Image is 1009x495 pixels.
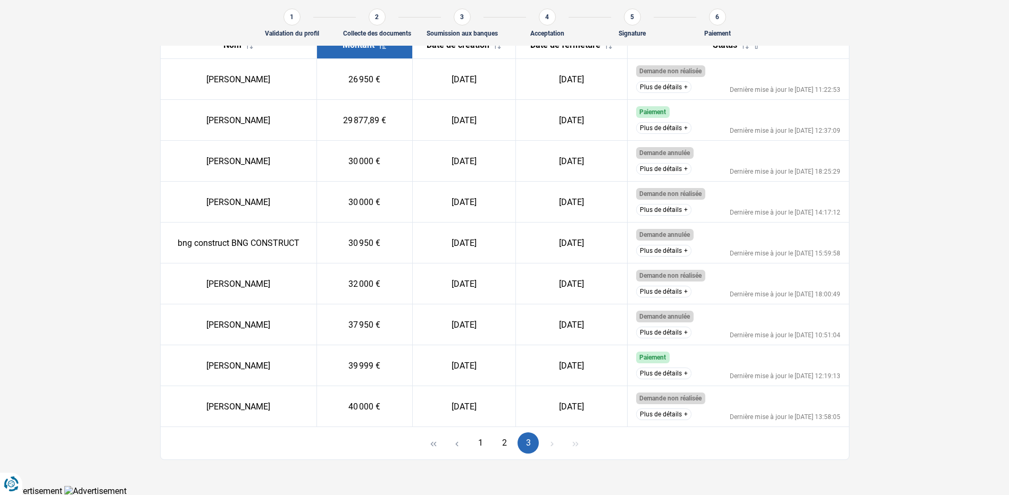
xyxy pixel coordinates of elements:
[412,100,515,141] td: [DATE]
[316,100,412,141] td: 29 877,89 €
[515,304,627,345] td: [DATE]
[639,149,690,157] span: Demande annulée
[161,223,317,263] td: bng construct BNG CONSTRUCT
[639,231,690,238] span: Demande annulée
[704,30,731,37] div: Paiement
[639,395,702,402] span: Demande non réalisée
[639,354,666,361] span: Paiement
[636,81,691,93] button: Plus de détails
[639,190,702,198] span: Demande non réalisée
[730,209,840,216] div: Dernière mise à jour le [DATE] 14:17:12
[515,141,627,182] td: [DATE]
[636,245,691,257] button: Plus de détails
[636,368,691,379] button: Plus de détails
[730,291,840,297] div: Dernière mise à jour le [DATE] 18:00:49
[730,373,840,379] div: Dernière mise à jour le [DATE] 12:19:13
[161,59,317,100] td: [PERSON_NAME]
[412,304,515,345] td: [DATE]
[639,272,702,279] span: Demande non réalisée
[539,8,556,25] div: 4
[730,414,840,420] div: Dernière mise à jour le [DATE] 13:58:05
[619,30,646,37] div: Signature
[412,263,515,304] td: [DATE]
[730,250,840,257] div: Dernière mise à jour le [DATE] 15:59:58
[412,386,515,427] td: [DATE]
[283,8,301,25] div: 1
[515,59,627,100] td: [DATE]
[639,67,702,75] span: Demande non réalisée
[427,30,498,37] div: Soumission aux banques
[639,313,690,320] span: Demande annulée
[639,108,666,116] span: Paiement
[636,327,691,338] button: Plus de détails
[565,432,586,454] button: Last Page
[316,59,412,100] td: 26 950 €
[161,141,317,182] td: [PERSON_NAME]
[343,30,411,37] div: Collecte des documents
[636,286,691,297] button: Plus de détails
[713,40,737,50] span: Status
[636,163,691,175] button: Plus de détails
[412,182,515,223] td: [DATE]
[515,182,627,223] td: [DATE]
[515,386,627,427] td: [DATE]
[730,127,840,134] div: Dernière mise à jour le [DATE] 12:37:09
[161,304,317,345] td: [PERSON_NAME]
[494,432,515,454] button: Page 2
[518,432,539,454] button: Page 3
[515,223,627,263] td: [DATE]
[515,100,627,141] td: [DATE]
[636,204,691,216] button: Plus de détails
[265,30,319,37] div: Validation du profil
[412,345,515,386] td: [DATE]
[316,141,412,182] td: 30 000 €
[369,8,386,25] div: 2
[730,332,840,338] div: Dernière mise à jour le [DATE] 10:51:04
[161,263,317,304] td: [PERSON_NAME]
[423,432,444,454] button: First Page
[730,168,840,175] div: Dernière mise à jour le [DATE] 18:25:29
[636,408,691,420] button: Plus de détails
[316,345,412,386] td: 39 999 €
[541,432,563,454] button: Next Page
[515,263,627,304] td: [DATE]
[730,87,840,93] div: Dernière mise à jour le [DATE] 11:22:53
[530,30,564,37] div: Acceptation
[412,141,515,182] td: [DATE]
[161,100,317,141] td: [PERSON_NAME]
[624,8,641,25] div: 5
[161,182,317,223] td: [PERSON_NAME]
[316,386,412,427] td: 40 000 €
[412,59,515,100] td: [DATE]
[470,432,491,454] button: Page 1
[636,122,691,134] button: Plus de détails
[446,432,468,454] button: Previous Page
[316,263,412,304] td: 32 000 €
[709,8,726,25] div: 6
[515,345,627,386] td: [DATE]
[316,223,412,263] td: 30 950 €
[454,8,471,25] div: 3
[316,304,412,345] td: 37 950 €
[412,223,515,263] td: [DATE]
[161,345,317,386] td: [PERSON_NAME]
[316,182,412,223] td: 30 000 €
[161,386,317,427] td: [PERSON_NAME]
